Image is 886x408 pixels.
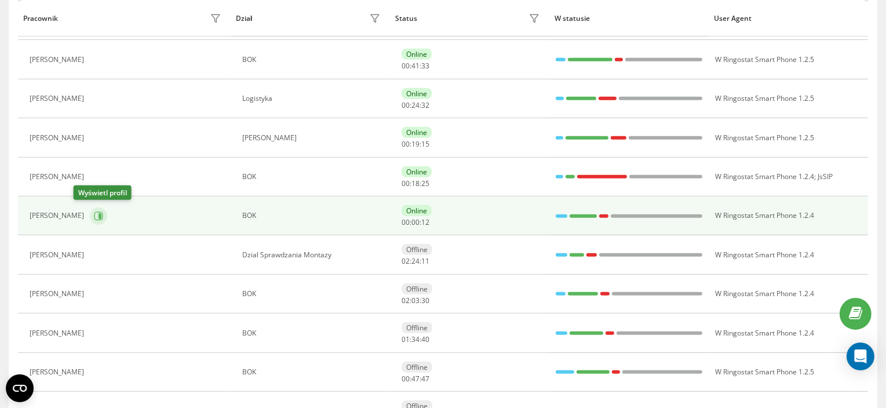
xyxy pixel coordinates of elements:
[402,166,432,177] div: Online
[242,56,384,64] div: BOK
[30,173,87,181] div: [PERSON_NAME]
[6,374,34,402] button: Open CMP widget
[402,49,432,60] div: Online
[411,256,420,266] span: 24
[715,328,814,338] span: W Ringostat Smart Phone 1.2.4
[421,296,429,305] span: 30
[715,250,814,260] span: W Ringostat Smart Phone 1.2.4
[30,329,87,337] div: [PERSON_NAME]
[402,101,429,110] div: : :
[402,257,429,265] div: : :
[242,290,384,298] div: BOK
[421,374,429,384] span: 47
[402,336,429,344] div: : :
[402,244,432,255] div: Offline
[402,334,410,344] span: 01
[402,375,429,383] div: : :
[411,217,420,227] span: 00
[242,173,384,181] div: BOK
[555,14,703,23] div: W statusie
[402,140,429,148] div: : :
[242,251,384,259] div: Dzial Sprawdzania Montazy
[402,374,410,384] span: 00
[411,334,420,344] span: 34
[74,185,132,200] div: Wyświetl profil
[818,172,833,181] span: JsSIP
[402,180,429,188] div: : :
[402,178,410,188] span: 00
[395,14,417,23] div: Status
[402,205,432,216] div: Online
[402,100,410,110] span: 00
[236,14,252,23] div: Dział
[30,251,87,259] div: [PERSON_NAME]
[402,256,410,266] span: 02
[402,296,410,305] span: 02
[402,218,429,227] div: : :
[30,368,87,376] div: [PERSON_NAME]
[402,88,432,99] div: Online
[411,296,420,305] span: 03
[715,367,814,377] span: W Ringostat Smart Phone 1.2.5
[242,368,384,376] div: BOK
[242,212,384,220] div: BOK
[402,322,432,333] div: Offline
[715,210,814,220] span: W Ringostat Smart Phone 1.2.4
[402,127,432,138] div: Online
[30,94,87,103] div: [PERSON_NAME]
[411,100,420,110] span: 24
[715,133,814,143] span: W Ringostat Smart Phone 1.2.5
[715,289,814,298] span: W Ringostat Smart Phone 1.2.4
[421,256,429,266] span: 11
[421,334,429,344] span: 40
[402,297,429,305] div: : :
[30,290,87,298] div: [PERSON_NAME]
[421,139,429,149] span: 15
[242,94,384,103] div: Logistyka
[715,172,814,181] span: W Ringostat Smart Phone 1.2.4
[30,56,87,64] div: [PERSON_NAME]
[421,178,429,188] span: 25
[411,374,420,384] span: 47
[421,61,429,71] span: 33
[402,62,429,70] div: : :
[402,139,410,149] span: 00
[421,100,429,110] span: 32
[411,178,420,188] span: 18
[402,283,432,294] div: Offline
[411,139,420,149] span: 19
[421,217,429,227] span: 12
[242,134,384,142] div: [PERSON_NAME]
[411,61,420,71] span: 41
[242,329,384,337] div: BOK
[30,134,87,142] div: [PERSON_NAME]
[847,343,874,370] div: Open Intercom Messenger
[23,14,58,23] div: Pracownik
[402,217,410,227] span: 00
[402,362,432,373] div: Offline
[715,93,814,103] span: W Ringostat Smart Phone 1.2.5
[30,212,87,220] div: [PERSON_NAME]
[714,14,862,23] div: User Agent
[402,61,410,71] span: 00
[715,54,814,64] span: W Ringostat Smart Phone 1.2.5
